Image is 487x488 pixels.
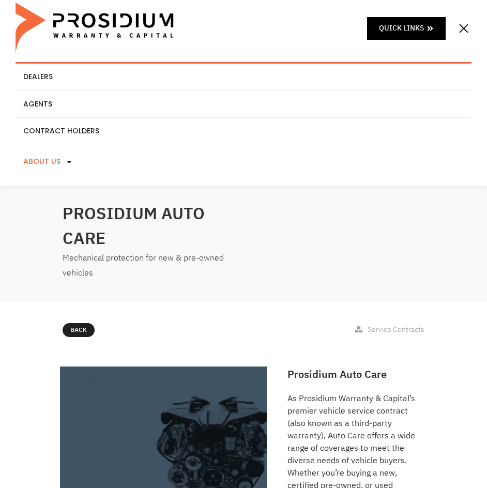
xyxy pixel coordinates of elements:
span: Quick Links [379,22,424,35]
a: Back [63,323,95,338]
span: Back [70,325,87,336]
span: Service Contracts [368,324,424,335]
a: About Us [16,145,471,178]
a: Quick Links [367,17,446,39]
h2: Prosidium Auto Care [287,367,422,382]
h2: Prosidium Auto Care [63,201,238,251]
a: Dealers [16,64,471,90]
a: Contract Holders [16,118,471,145]
a: Agents [16,91,471,118]
div: Mechanical protection for new & pre-owned vehicles [63,251,238,281]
